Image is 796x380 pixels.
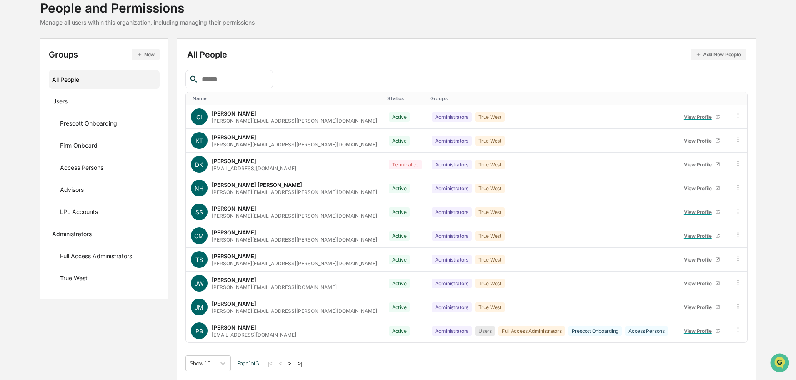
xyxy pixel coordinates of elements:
span: KT [195,137,203,144]
span: Page 1 of 3 [237,360,259,367]
div: Full Access Administrators [498,326,565,336]
div: [PERSON_NAME][EMAIL_ADDRESS][PERSON_NAME][DOMAIN_NAME] [212,260,377,267]
div: [PERSON_NAME] [212,158,256,164]
div: Access Persons [625,326,668,336]
div: [PERSON_NAME] [212,134,256,141]
div: [PERSON_NAME][EMAIL_ADDRESS][PERSON_NAME][DOMAIN_NAME] [212,237,377,243]
div: [EMAIL_ADDRESS][DOMAIN_NAME] [212,332,296,338]
a: 🗄️Attestations [57,102,107,117]
div: [PERSON_NAME][EMAIL_ADDRESS][PERSON_NAME][DOMAIN_NAME] [212,213,377,219]
div: [PERSON_NAME] [212,253,256,259]
div: Administrators [432,136,472,146]
div: True West [475,255,505,264]
img: 1746055101610-c473b297-6a78-478c-a979-82029cc54cd1 [8,64,23,79]
div: Administrators [432,279,472,288]
span: PB [195,327,203,335]
div: View Profile [684,114,715,120]
div: [PERSON_NAME] [212,229,256,236]
div: True West [475,302,505,312]
div: Administrators [432,184,472,193]
div: [PERSON_NAME] [212,110,256,117]
button: Start new chat [142,66,152,76]
div: [PERSON_NAME][EMAIL_ADDRESS][PERSON_NAME][DOMAIN_NAME] [212,118,377,124]
div: True West [475,279,505,288]
div: Manage all users within this organization, including managing their permissions [40,19,255,26]
div: All People [187,49,746,60]
div: Terminated [389,160,422,169]
div: Toggle SortBy [736,96,744,101]
div: 🔎 [8,122,15,128]
a: View Profile [680,253,723,266]
a: Powered byPylon [59,141,101,148]
div: [PERSON_NAME] [212,205,256,212]
div: Users [52,98,68,108]
div: Active [389,112,410,122]
span: CM [194,232,204,239]
div: True West [475,112,505,122]
div: Groups [49,49,160,60]
span: Attestations [69,105,103,113]
button: |< [265,360,275,367]
div: [PERSON_NAME][EMAIL_ADDRESS][PERSON_NAME][DOMAIN_NAME] [212,308,377,314]
span: Preclearance [17,105,54,113]
div: True West [475,231,505,241]
div: View Profile [684,209,715,215]
div: [PERSON_NAME][EMAIL_ADDRESS][PERSON_NAME][DOMAIN_NAME] [212,189,377,195]
div: Full Access Administrators [60,252,132,262]
div: Advisors [60,186,84,196]
a: View Profile [680,301,723,314]
div: 🗄️ [60,106,67,113]
span: DK [195,161,203,168]
div: Administrators [432,326,472,336]
div: Prescott Onboarding [568,326,622,336]
div: Firm Onboard [60,142,98,152]
div: All People [52,73,157,86]
div: Administrators [432,112,472,122]
div: Toggle SortBy [387,96,424,101]
div: Active [389,255,410,264]
a: View Profile [680,111,723,123]
div: True West [60,274,88,284]
div: Administrators [52,230,92,240]
span: SS [195,209,203,216]
button: < [276,360,285,367]
div: [PERSON_NAME][EMAIL_ADDRESS][PERSON_NAME][DOMAIN_NAME] [212,141,377,148]
a: View Profile [680,158,723,171]
div: Access Persons [60,164,103,174]
div: Active [389,302,410,312]
div: True West [475,160,505,169]
span: Pylon [83,141,101,148]
button: >| [295,360,305,367]
div: Active [389,231,410,241]
div: Prescott Onboarding [60,120,117,130]
a: View Profile [680,206,723,219]
div: [PERSON_NAME] [PERSON_NAME] [212,181,302,188]
div: View Profile [684,233,715,239]
div: [EMAIL_ADDRESS][DOMAIN_NAME] [212,165,296,171]
div: We're available if you need us! [28,72,105,79]
p: How can we help? [8,18,152,31]
a: View Profile [680,277,723,290]
div: Administrators [432,255,472,264]
div: View Profile [684,185,715,191]
span: JW [195,280,204,287]
div: Active [389,207,410,217]
div: [PERSON_NAME] [212,300,256,307]
span: TS [195,256,203,263]
div: View Profile [684,257,715,263]
span: NH [195,185,203,192]
div: True West [475,136,505,146]
div: View Profile [684,138,715,144]
div: Toggle SortBy [193,96,380,101]
div: Administrators [432,160,472,169]
a: 🖐️Preclearance [5,102,57,117]
div: Active [389,136,410,146]
div: [PERSON_NAME] [212,324,256,331]
div: Users [475,326,495,336]
div: View Profile [684,161,715,168]
a: 🔎Data Lookup [5,118,56,133]
a: View Profile [680,134,723,147]
div: LPL Accounts [60,208,98,218]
